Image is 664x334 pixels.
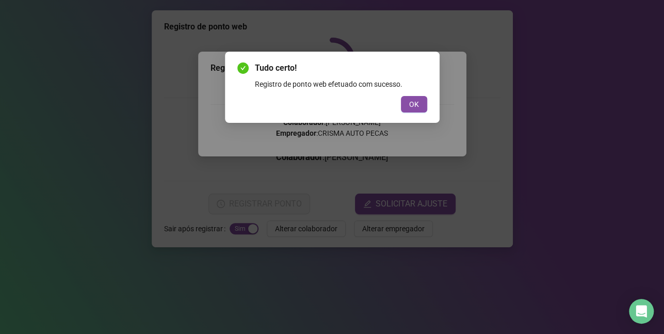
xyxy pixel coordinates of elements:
[255,78,427,90] div: Registro de ponto web efetuado com sucesso.
[629,299,654,324] div: Open Intercom Messenger
[237,62,249,74] span: check-circle
[401,96,427,113] button: OK
[255,62,427,74] span: Tudo certo!
[409,99,419,110] span: OK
